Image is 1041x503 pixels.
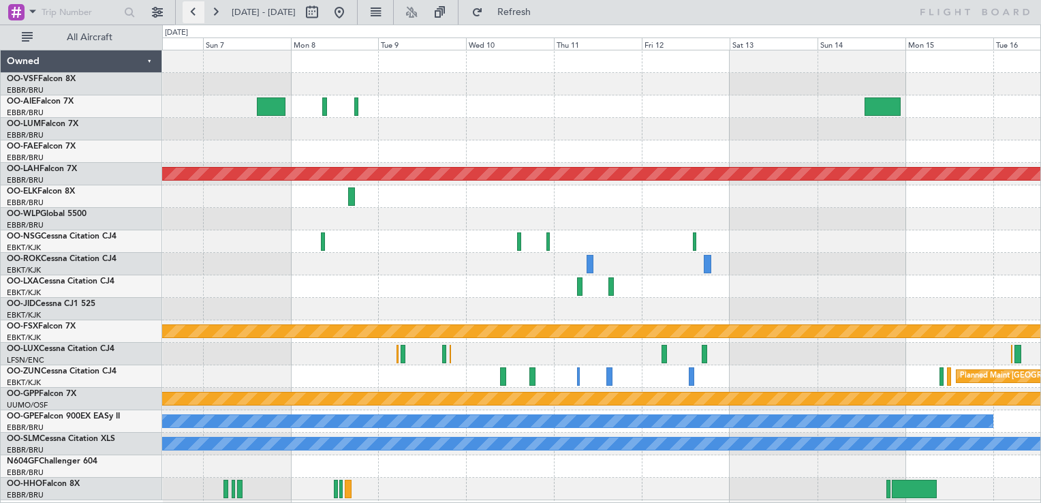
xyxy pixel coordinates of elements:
a: EBKT/KJK [7,310,41,320]
span: OO-JID [7,300,35,308]
div: Fri 12 [642,37,730,50]
a: OO-VSFFalcon 8X [7,75,76,83]
a: OO-LUXCessna Citation CJ4 [7,345,114,353]
span: OO-LUM [7,120,41,128]
div: Sat 13 [730,37,818,50]
input: Trip Number [42,2,120,22]
span: OO-LUX [7,345,39,353]
a: EBBR/BRU [7,108,44,118]
span: OO-WLP [7,210,40,218]
a: EBBR/BRU [7,468,44,478]
a: EBKT/KJK [7,265,41,275]
a: OO-HHOFalcon 8X [7,480,80,488]
a: OO-LXACessna Citation CJ4 [7,277,114,286]
a: EBKT/KJK [7,333,41,343]
a: OO-JIDCessna CJ1 525 [7,300,95,308]
div: [DATE] [165,27,188,39]
a: OO-SLMCessna Citation XLS [7,435,115,443]
div: Wed 10 [466,37,554,50]
span: OO-HHO [7,480,42,488]
a: N604GFChallenger 604 [7,457,97,466]
a: OO-LAHFalcon 7X [7,165,77,173]
a: EBBR/BRU [7,153,44,163]
a: LFSN/ENC [7,355,44,365]
div: Thu 11 [554,37,642,50]
a: EBKT/KJK [7,288,41,298]
a: OO-LUMFalcon 7X [7,120,78,128]
a: OO-ROKCessna Citation CJ4 [7,255,116,263]
a: UUMO/OSF [7,400,48,410]
div: Mon 8 [291,37,379,50]
a: OO-WLPGlobal 5500 [7,210,87,218]
a: EBBR/BRU [7,445,44,455]
a: EBBR/BRU [7,175,44,185]
a: EBKT/KJK [7,243,41,253]
a: EBBR/BRU [7,85,44,95]
span: OO-SLM [7,435,40,443]
div: Tue 9 [378,37,466,50]
span: OO-FSX [7,322,38,331]
a: OO-FSXFalcon 7X [7,322,76,331]
div: Sun 14 [818,37,905,50]
span: [DATE] - [DATE] [232,6,296,18]
span: All Aircraft [35,33,144,42]
span: OO-AIE [7,97,36,106]
a: OO-ELKFalcon 8X [7,187,75,196]
div: Sun 7 [203,37,291,50]
span: OO-FAE [7,142,38,151]
a: EBBR/BRU [7,198,44,208]
a: EBBR/BRU [7,423,44,433]
a: OO-GPEFalcon 900EX EASy II [7,412,120,421]
span: OO-VSF [7,75,38,83]
span: OO-GPP [7,390,39,398]
a: EBKT/KJK [7,378,41,388]
a: OO-NSGCessna Citation CJ4 [7,232,116,241]
span: N604GF [7,457,39,466]
div: Mon 15 [905,37,993,50]
a: OO-GPPFalcon 7X [7,390,76,398]
a: OO-ZUNCessna Citation CJ4 [7,367,116,376]
span: OO-LAH [7,165,40,173]
a: OO-FAEFalcon 7X [7,142,76,151]
span: OO-GPE [7,412,39,421]
span: Refresh [486,7,543,17]
a: EBBR/BRU [7,490,44,500]
span: OO-NSG [7,232,41,241]
button: Refresh [465,1,547,23]
a: EBBR/BRU [7,130,44,140]
span: OO-ELK [7,187,37,196]
span: OO-ZUN [7,367,41,376]
a: EBBR/BRU [7,220,44,230]
span: OO-LXA [7,277,39,286]
span: OO-ROK [7,255,41,263]
button: All Aircraft [15,27,148,48]
a: OO-AIEFalcon 7X [7,97,74,106]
